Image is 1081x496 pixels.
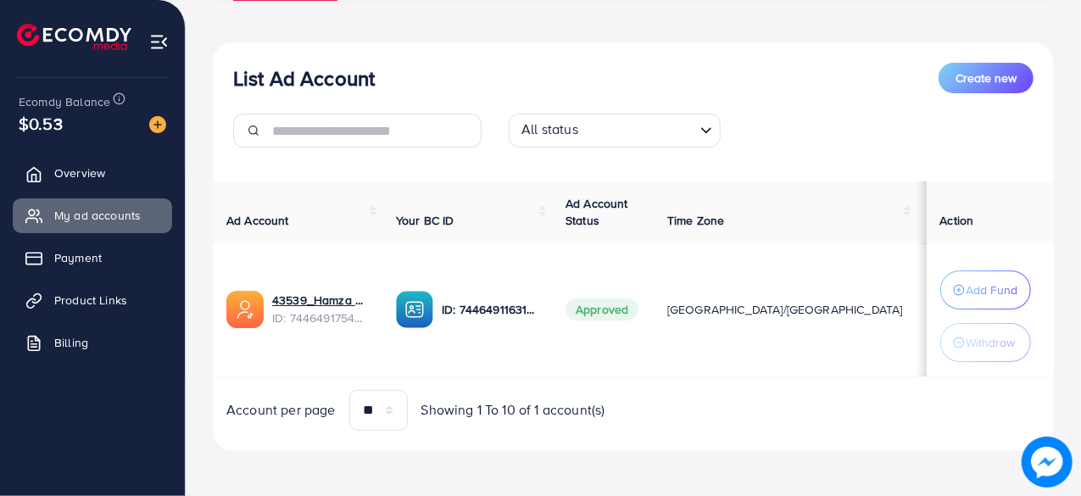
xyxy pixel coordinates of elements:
[54,164,105,181] span: Overview
[967,280,1018,300] p: Add Fund
[518,116,582,143] span: All status
[272,292,369,309] a: 43539_Hamza Store_1733771482570
[509,114,721,148] div: Search for option
[956,70,1017,86] span: Create new
[967,332,1016,353] p: Withdraw
[13,198,172,232] a: My ad accounts
[54,334,88,351] span: Billing
[149,116,166,133] img: image
[566,298,638,320] span: Approved
[940,270,1031,309] button: Add Fund
[13,326,172,359] a: Billing
[442,299,538,320] p: ID: 7446491163131101201
[13,156,172,190] a: Overview
[396,291,433,328] img: ic-ba-acc.ded83a64.svg
[149,32,169,52] img: menu
[19,93,110,110] span: Ecomdy Balance
[272,292,369,326] div: <span class='underline'>43539_Hamza Store_1733771482570</span></br>7446491754888790032
[396,212,454,229] span: Your BC ID
[226,400,336,420] span: Account per page
[667,212,724,229] span: Time Zone
[226,291,264,328] img: ic-ads-acc.e4c84228.svg
[421,400,605,420] span: Showing 1 To 10 of 1 account(s)
[940,323,1031,362] button: Withdraw
[54,249,102,266] span: Payment
[1022,437,1073,488] img: image
[54,292,127,309] span: Product Links
[17,24,131,50] img: logo
[226,212,289,229] span: Ad Account
[13,283,172,317] a: Product Links
[939,63,1034,93] button: Create new
[13,241,172,275] a: Payment
[566,195,628,229] span: Ad Account Status
[19,111,63,136] span: $0.53
[54,207,141,224] span: My ad accounts
[940,212,974,229] span: Action
[667,301,903,318] span: [GEOGRAPHIC_DATA]/[GEOGRAPHIC_DATA]
[233,66,375,91] h3: List Ad Account
[272,309,369,326] span: ID: 7446491754888790032
[583,117,694,143] input: Search for option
